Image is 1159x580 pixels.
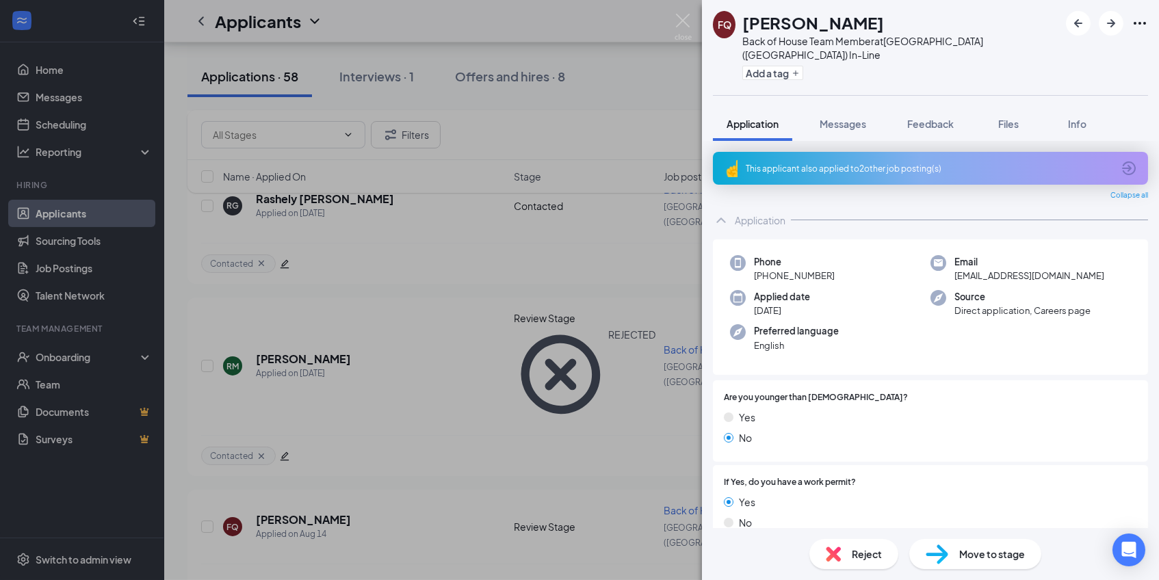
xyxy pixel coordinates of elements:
svg: ArrowRight [1103,15,1119,31]
span: Applied date [754,290,810,304]
span: [PHONE_NUMBER] [754,269,835,282]
span: Preferred language [754,324,839,338]
span: Yes [739,495,755,510]
svg: ArrowLeftNew [1070,15,1086,31]
div: FQ [718,18,731,31]
span: Info [1068,118,1086,130]
span: [DATE] [754,304,810,317]
div: Open Intercom Messenger [1112,533,1145,566]
span: Phone [754,255,835,269]
svg: ArrowCircle [1121,160,1137,176]
span: Source [954,290,1091,304]
svg: Plus [792,69,800,77]
span: Feedback [907,118,954,130]
span: Reject [852,546,882,562]
button: PlusAdd a tag [742,66,803,80]
div: Application [735,213,785,227]
span: Email [954,255,1104,269]
span: Yes [739,410,755,425]
div: This applicant also applied to 2 other job posting(s) [746,163,1112,174]
span: English [754,339,839,352]
span: Direct application, Careers page [954,304,1091,317]
span: Collapse all [1110,190,1148,201]
span: Messages [820,118,866,130]
span: Files [998,118,1019,130]
span: No [739,430,752,445]
span: Move to stage [959,546,1025,562]
button: ArrowRight [1099,11,1123,36]
span: Are you younger than [DEMOGRAPHIC_DATA]? [724,391,908,404]
span: If Yes, do you have a work permit? [724,476,856,489]
h1: [PERSON_NAME] [742,11,884,34]
button: ArrowLeftNew [1066,11,1091,36]
svg: Ellipses [1132,15,1148,31]
svg: ChevronUp [713,212,729,228]
span: Application [727,118,779,130]
div: Back of House Team Member at [GEOGRAPHIC_DATA] ([GEOGRAPHIC_DATA]) In-Line [742,34,1059,62]
span: [EMAIL_ADDRESS][DOMAIN_NAME] [954,269,1104,282]
span: No [739,515,752,530]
